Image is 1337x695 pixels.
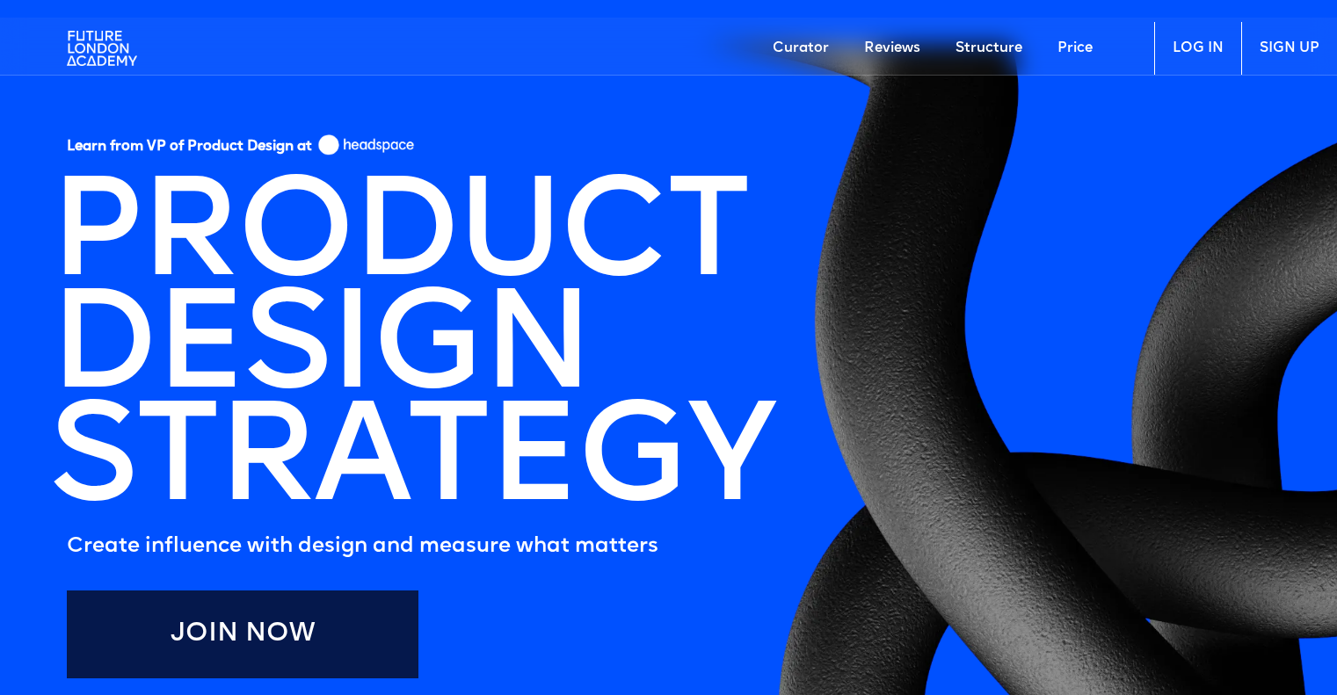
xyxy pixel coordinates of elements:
[67,138,312,162] h5: Learn from VP of Product Design at
[49,183,774,520] h1: PRODUCT DESIGN STRATEGY
[847,22,938,75] a: Reviews
[755,22,847,75] a: Curator
[1040,22,1110,75] a: Price
[1154,22,1241,75] a: LOG IN
[67,590,418,678] a: Join Now
[67,529,774,564] h5: Create influence with design and measure what matters
[938,22,1040,75] a: Structure
[1241,22,1337,75] a: SIGN UP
